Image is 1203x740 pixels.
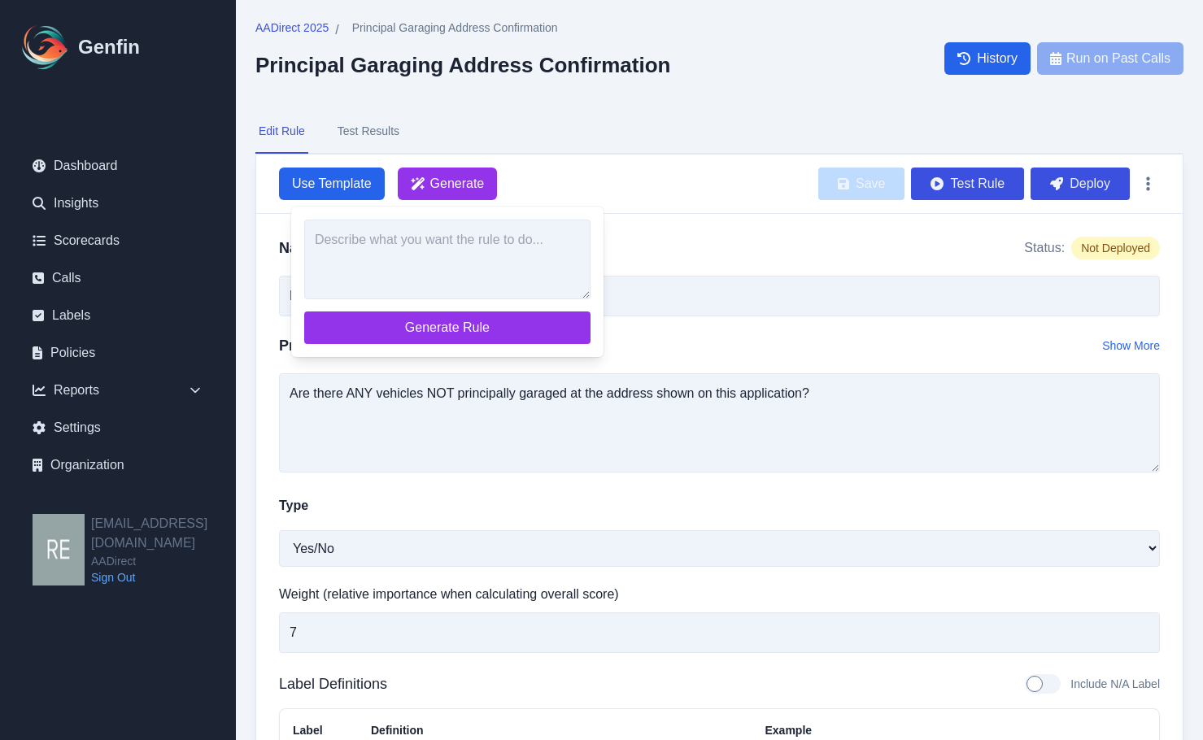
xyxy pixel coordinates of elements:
[335,20,338,40] span: /
[91,514,236,553] h2: [EMAIL_ADDRESS][DOMAIN_NAME]
[334,110,403,154] button: Test Results
[911,168,1024,200] button: Test Rule
[279,237,319,259] h2: Name
[1066,49,1170,68] span: Run on Past Calls
[1024,238,1065,258] span: Status:
[1037,42,1183,75] button: Run on Past Calls
[279,496,308,516] label: Type
[33,514,85,585] img: resqueda@aadirect.com
[91,569,236,585] a: Sign Out
[279,673,387,695] h3: Label Definitions
[1031,168,1130,200] button: Deploy
[944,42,1031,75] a: History
[20,224,216,257] a: Scorecards
[371,722,752,738] div: Definition
[20,150,216,182] a: Dashboard
[1102,337,1160,354] button: Show More
[20,299,216,332] a: Labels
[20,262,216,294] a: Calls
[279,373,1160,472] textarea: Are there ANY vehicles NOT principally garaged at the address shown on this application?
[91,553,236,569] span: AADirect
[255,110,308,154] button: Edit Rule
[977,49,1018,68] span: History
[430,174,485,194] span: Generate
[20,337,216,369] a: Policies
[255,20,329,40] a: AADirect 2025
[255,53,670,77] h2: Principal Garaging Address Confirmation
[255,20,329,36] span: AADirect 2025
[20,411,216,444] a: Settings
[279,585,1160,604] label: Weight (relative importance when calculating overall score)
[20,449,216,481] a: Organization
[818,168,904,200] button: Save
[317,318,578,337] span: Generate Rule
[279,334,330,357] h2: Prompt
[20,374,216,407] div: Reports
[279,276,1160,316] input: Write your rule name here
[1070,676,1160,692] span: Include N/A Label
[352,20,558,36] span: Principal Garaging Address Confirmation
[765,722,1147,738] div: Example
[398,168,498,200] button: Generate
[293,722,358,738] div: Label
[78,34,140,60] h1: Genfin
[279,168,385,200] button: Use Template
[1071,237,1160,259] span: Not Deployed
[20,21,72,73] img: Logo
[304,311,591,344] button: Generate Rule
[20,187,216,220] a: Insights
